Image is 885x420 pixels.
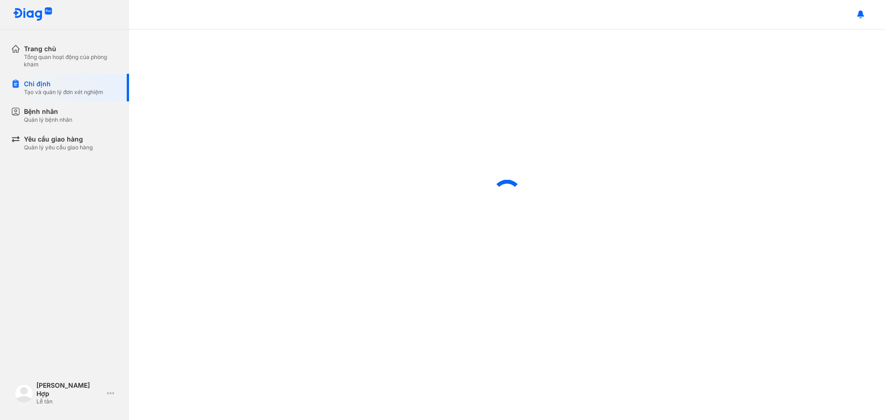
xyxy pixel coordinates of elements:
[36,398,103,405] div: Lễ tân
[24,89,103,96] div: Tạo và quản lý đơn xét nghiệm
[24,135,93,144] div: Yêu cầu giao hàng
[24,144,93,151] div: Quản lý yêu cầu giao hàng
[13,7,53,22] img: logo
[36,381,103,398] div: [PERSON_NAME] Hợp
[24,107,72,116] div: Bệnh nhân
[24,79,103,89] div: Chỉ định
[15,384,33,402] img: logo
[24,53,118,68] div: Tổng quan hoạt động của phòng khám
[24,116,72,124] div: Quản lý bệnh nhân
[24,44,118,53] div: Trang chủ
